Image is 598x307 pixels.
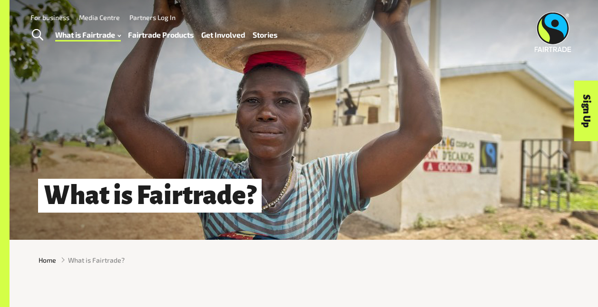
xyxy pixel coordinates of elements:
a: Partners Log In [129,13,176,21]
img: Fairtrade Australia New Zealand logo [535,12,571,52]
a: What is Fairtrade [55,28,121,41]
a: Get Involved [201,28,245,41]
a: Fairtrade Products [128,28,194,41]
span: What is Fairtrade? [68,255,125,265]
a: Toggle Search [26,23,49,47]
a: Media Centre [79,13,120,21]
a: Stories [253,28,277,41]
h1: What is Fairtrade? [38,179,262,213]
a: For business [30,13,69,21]
a: Home [39,255,56,265]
